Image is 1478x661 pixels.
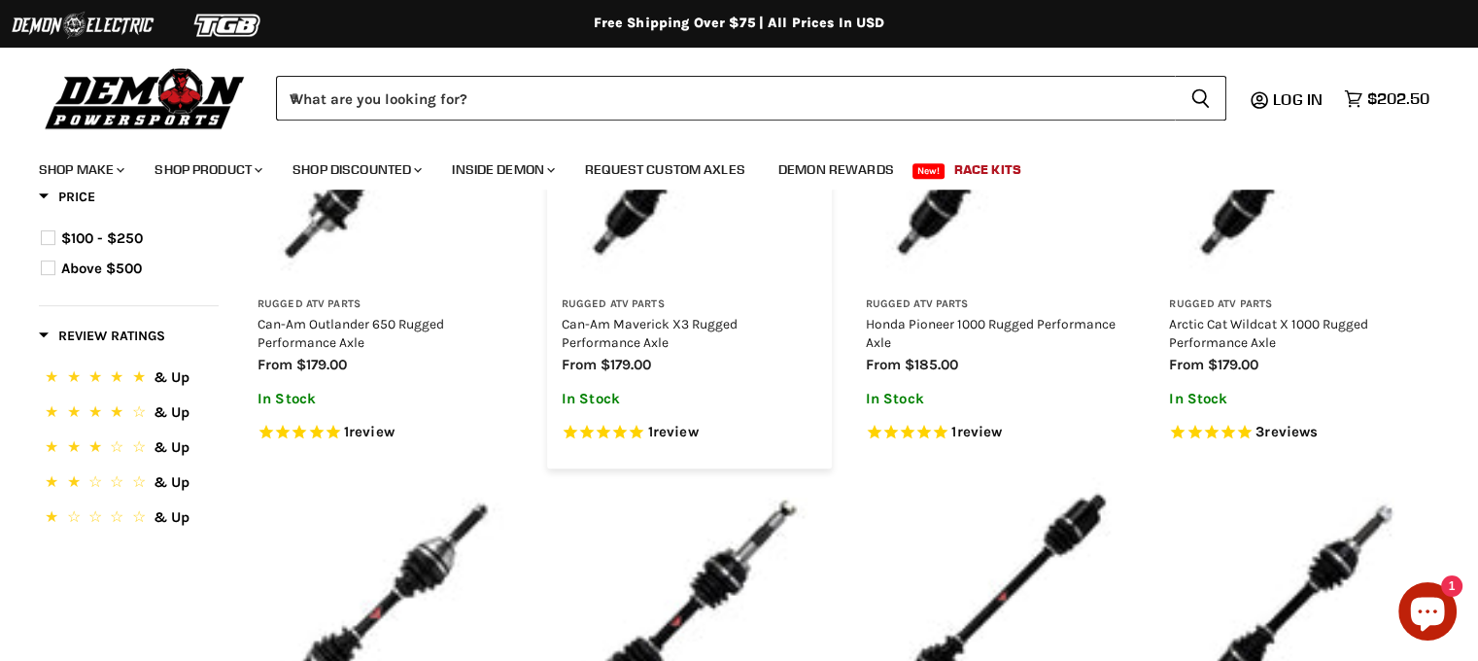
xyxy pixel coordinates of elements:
[39,63,252,132] img: Demon Powersports
[258,423,513,443] span: Rated 5.0 out of 5 stars 1 reviews
[154,368,189,386] span: & Up
[1367,89,1429,108] span: $202.50
[912,163,945,179] span: New!
[866,356,901,373] span: from
[1208,356,1258,373] span: $179.00
[296,356,347,373] span: $179.00
[258,297,513,312] h3: Rugged ATV Parts
[41,470,217,499] button: 2 Stars.
[764,150,909,190] a: Demon Rewards
[41,400,217,429] button: 4 Stars.
[39,188,95,212] button: Filter by Price
[276,76,1175,121] input: When autocomplete results are available use up and down arrows to review and enter to select
[1169,356,1204,373] span: from
[1255,423,1318,440] span: 3 reviews
[349,423,395,440] span: review
[39,328,165,344] span: Review Ratings
[1334,85,1439,113] a: $202.50
[41,435,217,464] button: 3 Stars.
[140,150,274,190] a: Shop Product
[601,356,651,373] span: $179.00
[39,327,165,351] button: Filter by Review Ratings
[866,391,1121,407] p: In Stock
[570,150,760,190] a: Request Custom Axles
[1169,316,1368,349] a: Arctic Cat Wildcat X 1000 Rugged Performance Axle
[1169,423,1425,443] span: Rated 5.0 out of 5 stars 3 reviews
[1175,76,1226,121] button: Search
[1273,89,1323,109] span: Log in
[437,150,567,190] a: Inside Demon
[653,423,699,440] span: review
[866,423,1121,443] span: Rated 5.0 out of 5 stars 1 reviews
[956,423,1002,440] span: review
[154,473,189,491] span: & Up
[951,423,1002,440] span: 1 reviews
[562,356,597,373] span: from
[39,189,95,205] span: Price
[61,229,143,247] span: $100 - $250
[41,365,217,394] button: 5 Stars.
[258,316,444,349] a: Can-Am Outlander 650 Rugged Performance Axle
[562,391,817,407] p: In Stock
[154,403,189,421] span: & Up
[154,438,189,456] span: & Up
[866,297,1121,312] h3: Rugged ATV Parts
[41,505,217,534] button: 1 Star.
[10,7,155,44] img: Demon Electric Logo 2
[61,260,142,277] span: Above $500
[940,150,1036,190] a: Race Kits
[155,7,301,44] img: TGB Logo 2
[278,150,433,190] a: Shop Discounted
[1264,90,1334,108] a: Log in
[648,423,699,440] span: 1 reviews
[1392,582,1462,645] inbox-online-store-chat: Shopify online store chat
[1169,297,1425,312] h3: Rugged ATV Parts
[866,316,1116,349] a: Honda Pioneer 1000 Rugged Performance Axle
[344,423,395,440] span: 1 reviews
[905,356,958,373] span: $185.00
[1169,391,1425,407] p: In Stock
[154,508,189,526] span: & Up
[1264,423,1318,440] span: reviews
[562,423,817,443] span: Rated 5.0 out of 5 stars 1 reviews
[562,297,817,312] h3: Rugged ATV Parts
[258,391,513,407] p: In Stock
[562,316,738,349] a: Can-Am Maverick X3 Rugged Performance Axle
[276,76,1226,121] form: Product
[258,356,292,373] span: from
[24,142,1425,190] ul: Main menu
[24,150,136,190] a: Shop Make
